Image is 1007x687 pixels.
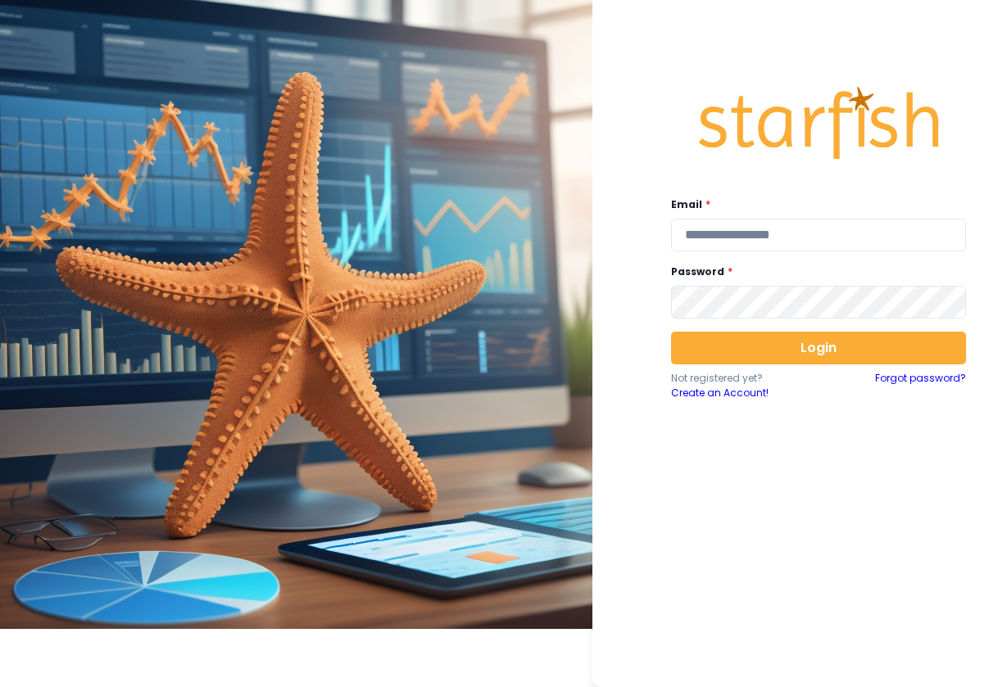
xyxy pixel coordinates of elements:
label: Password [671,264,956,279]
p: Not registered yet? [671,371,819,386]
label: Email [671,197,956,212]
a: Create an Account! [671,386,819,400]
button: Login [671,332,966,364]
img: Logo.42cb71d561138c82c4ab.png [696,71,941,174]
a: Forgot password? [875,371,966,400]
